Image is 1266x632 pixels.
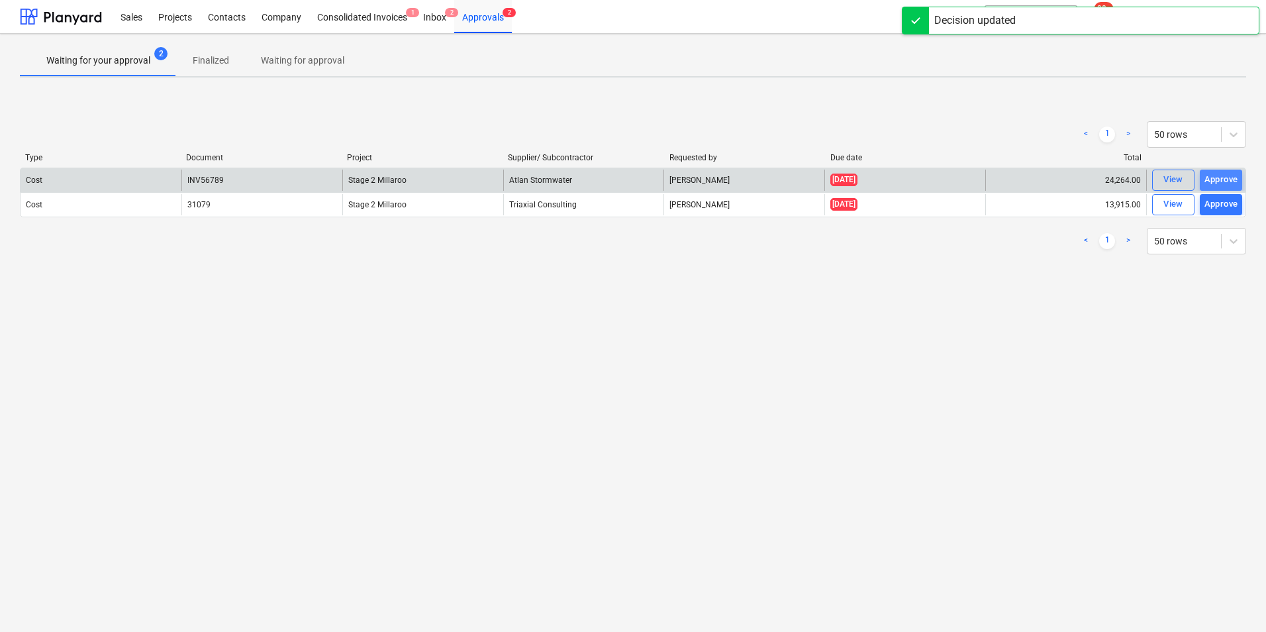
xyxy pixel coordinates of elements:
a: Previous page [1078,233,1094,249]
span: 2 [445,8,458,17]
div: Decision updated [934,13,1016,28]
div: Project [347,153,497,162]
div: Requested by [669,153,820,162]
div: 24,264.00 [985,170,1146,191]
div: Due date [830,153,981,162]
div: [PERSON_NAME] [663,170,824,191]
span: 1 [406,8,419,17]
div: 31079 [187,200,211,209]
button: View [1152,194,1194,215]
button: Approve [1200,170,1242,191]
span: Stage 2 Millaroo [348,200,407,209]
div: Total [991,153,1142,162]
button: Approve [1200,194,1242,215]
div: Supplier/ Subcontractor [508,153,658,162]
span: 2 [154,47,168,60]
p: Finalized [193,54,229,68]
div: Document [186,153,336,162]
div: Atlan Stormwater [503,170,664,191]
div: [PERSON_NAME] [663,194,824,215]
button: View [1152,170,1194,191]
div: View [1163,172,1183,187]
p: Waiting for approval [261,54,344,68]
div: Approve [1204,172,1238,187]
div: View [1163,197,1183,212]
a: Previous page [1078,127,1094,142]
span: [DATE] [830,198,857,211]
div: Cost [26,176,42,185]
span: [DATE] [830,174,857,186]
span: Stage 2 Millaroo [348,176,407,185]
div: Triaxial Consulting [503,194,664,215]
a: Page 1 is your current page [1099,127,1115,142]
p: Waiting for your approval [46,54,150,68]
span: 2 [503,8,516,17]
iframe: Chat Widget [1200,568,1266,632]
a: Next page [1120,233,1136,249]
div: 13,915.00 [985,194,1146,215]
div: INV56789 [187,176,224,185]
div: Cost [26,200,42,209]
a: Page 1 is your current page [1099,233,1115,249]
div: Approve [1204,197,1238,212]
div: Type [25,153,175,162]
a: Next page [1120,127,1136,142]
